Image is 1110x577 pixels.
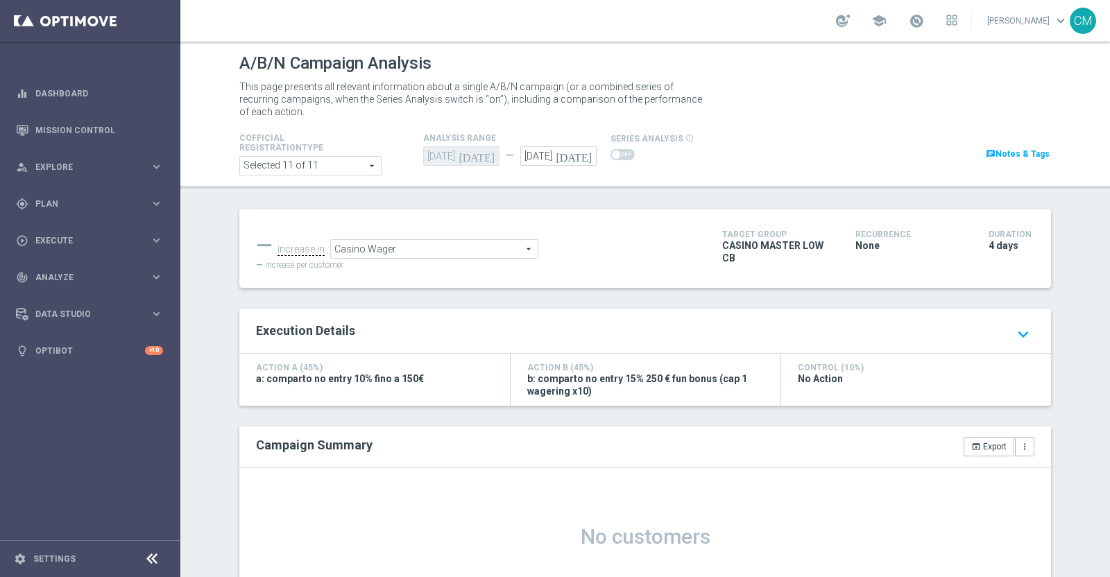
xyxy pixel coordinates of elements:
[35,236,150,245] span: Execute
[15,345,164,356] button: lightbulb Optibot +10
[15,235,164,246] button: play_circle_outline Execute keyboard_arrow_right
[722,230,835,239] h4: Target Group
[986,149,996,159] i: chat
[277,243,325,256] div: increase in
[527,363,764,372] h4: Action B (45%)
[150,234,163,247] i: keyboard_arrow_right
[35,332,145,369] a: Optibot
[984,146,1051,162] a: chatNotes & Tags
[15,272,164,283] button: track_changes Analyze keyboard_arrow_right
[1053,13,1068,28] span: keyboard_arrow_down
[256,438,373,452] h2: Campaign Summary
[871,13,887,28] span: school
[1012,322,1034,347] i: keyboard_arrow_down
[256,260,263,270] span: —
[855,239,880,252] span: None
[527,372,764,397] span: b: comparto no entry 15% 250 € fun bonus (cap 1 wagering x10)
[14,553,26,565] i: settings
[989,239,1018,252] span: 4 days
[35,75,163,112] a: Dashboard
[145,346,163,355] div: +10
[964,437,1014,456] button: open_in_browser Export
[798,372,843,385] span: No Action
[239,133,357,153] h4: Cofficial Registrationtype
[256,233,272,258] div: —
[16,161,28,173] i: person_search
[35,112,163,148] a: Mission Control
[240,157,381,175] span: Expert Online Expert Retail Master Online Master Retail Other and 6 more
[722,239,835,264] span: CASINO MASTER LOW CB
[16,308,150,320] div: Data Studio
[35,310,150,318] span: Data Studio
[16,271,150,284] div: Analyze
[423,133,610,143] h4: analysis range
[35,163,150,171] span: Explore
[16,271,28,284] i: track_changes
[459,146,499,162] i: [DATE]
[971,442,981,451] i: open_in_browser
[1070,8,1096,34] div: CM
[798,363,1035,372] h4: Control (10%)
[556,146,597,162] i: [DATE]
[150,160,163,173] i: keyboard_arrow_right
[15,125,164,136] button: Mission Control
[855,230,968,239] h4: Recurrence
[581,524,710,549] span: No customers
[265,260,343,270] span: increase per customer
[15,162,164,173] button: person_search Explore keyboard_arrow_right
[989,230,1034,239] h4: Duration
[16,198,28,210] i: gps_fixed
[1020,442,1030,451] i: more_vert
[150,270,163,284] i: keyboard_arrow_right
[15,309,164,320] button: Data Studio keyboard_arrow_right
[239,53,432,74] h1: A/B/N Campaign Analysis
[256,323,355,338] span: Execution Details
[15,88,164,99] button: equalizer Dashboard
[16,198,150,210] div: Plan
[35,200,150,208] span: Plan
[499,150,520,162] div: —
[610,134,683,144] span: series analysis
[256,372,424,385] span: a: comparto no entry 10% fino a 150€
[986,10,1070,31] a: [PERSON_NAME]keyboard_arrow_down
[33,555,76,563] a: Settings
[16,234,28,247] i: play_circle_outline
[15,198,164,209] button: gps_fixed Plan keyboard_arrow_right
[256,363,493,372] h4: Action A (45%)
[35,273,150,282] span: Analyze
[16,234,150,247] div: Execute
[685,134,694,142] i: info_outline
[1015,437,1034,456] button: more_vert
[16,112,163,148] div: Mission Control
[16,332,163,369] div: Optibot
[150,307,163,320] i: keyboard_arrow_right
[239,80,704,118] p: This page presents all relevant information about a single A/B/N campaign (or a combined series o...
[16,161,150,173] div: Explore
[16,87,28,100] i: equalizer
[16,75,163,112] div: Dashboard
[520,146,597,166] input: Select Date
[16,345,28,357] i: lightbulb
[150,197,163,210] i: keyboard_arrow_right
